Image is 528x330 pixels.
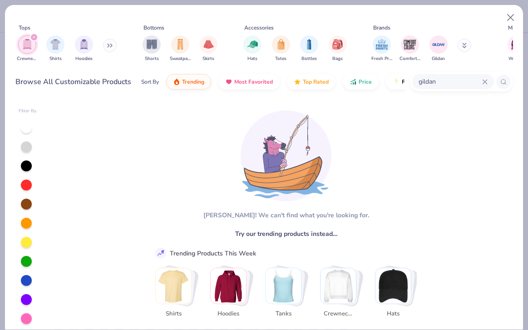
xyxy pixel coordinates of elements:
span: Bottles [301,55,317,62]
span: Most Favorited [234,78,273,85]
div: filter for Comfort Colors [400,35,420,62]
button: Most Favorited [218,74,280,90]
button: filter button [508,35,526,62]
span: Sweatpants [170,55,191,62]
div: Accessories [244,24,274,32]
span: Hats [379,310,408,319]
span: Hoodies [214,310,243,319]
button: filter button [199,35,217,62]
div: Tops [19,24,30,32]
div: [PERSON_NAME]! We can't find what you're looking for. [203,210,369,220]
img: Crewnecks Image [22,39,32,50]
button: Stack Card Button Shirts [155,268,197,322]
button: filter button [170,35,191,62]
div: Browse All Customizable Products [15,76,131,87]
div: filter for Women [508,35,526,62]
button: filter button [143,35,161,62]
img: Shirts [156,268,191,304]
span: Crewnecks [17,55,38,62]
button: filter button [429,35,448,62]
button: Top Rated [287,74,336,90]
img: Hoodies [211,268,246,304]
button: Stack Card Button Hats [375,268,417,322]
div: filter for Hoodies [75,35,93,62]
div: filter for Fresh Prints [371,35,392,62]
div: filter for Totes [272,35,290,62]
div: Bottoms [143,24,164,32]
div: filter for Skirts [199,35,217,62]
div: filter for Hats [243,35,262,62]
img: Bottles Image [304,39,314,50]
span: Top Rated [303,78,329,85]
img: Sweatpants Image [175,39,185,50]
img: Tanks [266,268,301,304]
button: Stack Card Button Hoodies [210,268,252,322]
span: Shirts [49,55,62,62]
div: Filter By [19,108,37,115]
button: Stack Card Button Tanks [265,268,307,322]
span: Fresh Prints [371,55,392,62]
img: Comfort Colors Image [403,38,417,51]
button: filter button [46,35,64,62]
span: Skirts [202,55,214,62]
img: trending.gif [173,78,180,85]
img: Gildan Image [432,38,445,51]
span: Crewnecks [324,310,353,319]
span: Tanks [269,310,298,319]
img: Bags Image [332,39,342,50]
img: Shirts Image [50,39,61,50]
span: Bags [332,55,343,62]
img: flash.gif [393,78,400,85]
img: TopRated.gif [294,78,301,85]
button: Fresh Prints Flash [386,74,491,90]
button: filter button [400,35,420,62]
span: Shorts [145,55,159,62]
div: filter for Shorts [143,35,161,62]
span: Hoodies [75,55,93,62]
img: Crewnecks [321,268,356,304]
div: Trending Products This Week [170,249,256,258]
div: filter for Bags [329,35,347,62]
img: Shorts Image [147,39,157,50]
button: Stack Card Button Crewnecks [320,268,362,322]
img: Hats [375,268,411,304]
div: filter for Shirts [46,35,64,62]
input: Try "T-Shirt" [418,76,482,87]
button: filter button [371,35,392,62]
button: filter button [272,35,290,62]
div: filter for Sweatpants [170,35,191,62]
button: filter button [75,35,93,62]
button: filter button [17,35,38,62]
span: Try our trending products instead… [235,229,337,239]
img: Totes Image [276,39,286,50]
span: Shirts [159,310,188,319]
span: Trending [182,78,204,85]
div: filter for Gildan [429,35,448,62]
span: Comfort Colors [400,55,420,62]
div: filter for Crewnecks [17,35,38,62]
button: filter button [300,35,318,62]
img: most_fav.gif [225,78,232,85]
img: Hoodies Image [79,39,89,50]
img: Women Image [511,39,522,50]
span: Hats [247,55,257,62]
button: filter button [329,35,347,62]
div: Brands [373,24,390,32]
button: Price [343,74,379,90]
img: trend_line.gif [157,249,165,257]
span: Price [359,78,372,85]
img: Hats Image [247,39,258,50]
div: Sort By [141,78,159,86]
span: Women [508,55,525,62]
span: Totes [275,55,286,62]
img: Loading... [241,110,331,201]
img: Fresh Prints Image [375,38,389,51]
button: Close [502,9,519,26]
button: filter button [243,35,262,62]
button: Trending [166,74,211,90]
span: Fresh Prints Flash [402,78,449,85]
img: Skirts Image [203,39,214,50]
div: filter for Bottles [300,35,318,62]
span: Gildan [432,55,445,62]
